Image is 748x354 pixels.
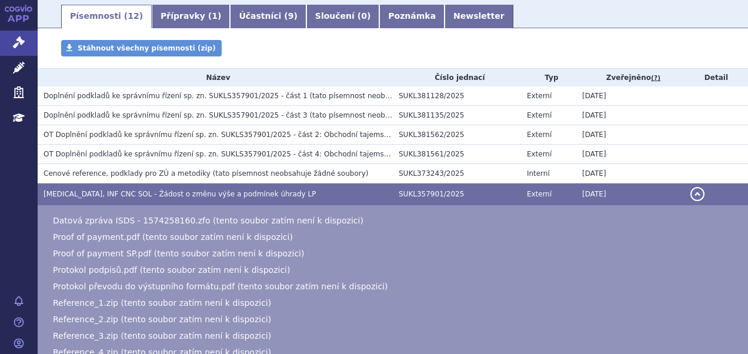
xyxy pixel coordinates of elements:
span: Stáhnout všechny písemnosti (zip) [78,44,216,52]
span: Doplnění podkladů ke správnímu řízení sp. zn. SUKLS357901/2025 - část 1 [44,92,308,100]
span: Protokol podpisů.pdf (tento soubor zatím není k dispozici) [53,265,290,275]
span: Reference_2.zip (tento soubor zatím není k dispozici) [53,315,271,324]
td: [DATE] [576,86,684,106]
span: (tato písemnost neobsahuje žádné soubory) [213,169,369,178]
span: Externí [527,131,552,139]
span: OT Doplnění podkladů ke správnímu řízení sp. zn. SUKLS357901/2025 - část 2: Obchodní tajemství [44,131,393,139]
th: Číslo jednací [393,69,521,86]
span: (tato písemnost neobsahuje žádné soubory) [309,92,465,100]
span: Cenové reference, podklady pro ZÚ a metodiky [44,169,211,178]
span: 0 [361,11,367,21]
td: SUKL381562/2025 [393,125,521,145]
td: SUKL381561/2025 [393,145,521,164]
span: Datová zpráva ISDS - 1574258160.zfo (tento soubor zatím není k dispozici) [53,216,363,225]
a: Písemnosti (12) [61,5,152,28]
th: Detail [684,69,748,86]
a: Stáhnout všechny písemnosti (zip) [61,40,222,56]
abbr: (?) [651,74,660,82]
a: Poznámka [379,5,445,28]
span: 1 [212,11,218,21]
span: Reference_3.zip (tento soubor zatím není k dispozici) [53,331,271,340]
td: SUKL357901/2025 [393,183,521,205]
span: Externí [527,111,552,119]
span: Doplnění podkladů ke správnímu řízení sp. zn. SUKLS357901/2025 - část 3 [44,111,308,119]
span: Proof of payment.pdf (tento soubor zatím není k dispozici) [53,232,293,242]
span: Externí [527,190,552,198]
span: KEYTRUDA, INF CNC SOL - Žádost o změnu výše a podmínek úhrady LP [44,190,316,198]
span: OT Doplnění podkladů ke správnímu řízení sp. zn. SUKLS357901/2025 - část 4: Obchodní tajemství [44,150,393,158]
th: Název [38,69,393,86]
span: Externí [527,150,552,158]
a: Sloučení (0) [306,5,379,28]
span: 9 [288,11,294,21]
span: (tato písemnost neobsahuje žádné soubory) [309,111,465,119]
span: Externí [527,92,552,100]
a: Newsletter [445,5,513,28]
span: Interní [527,169,550,178]
td: [DATE] [576,164,684,183]
td: SUKL381135/2025 [393,106,521,125]
th: Typ [521,69,576,86]
td: [DATE] [576,145,684,164]
td: SUKL373243/2025 [393,164,521,183]
td: [DATE] [576,183,684,205]
td: SUKL381128/2025 [393,86,521,106]
span: Protokol převodu do výstupního formátu.pdf (tento soubor zatím není k dispozici) [53,282,388,291]
td: [DATE] [576,106,684,125]
button: detail [690,187,704,201]
th: Zveřejněno [576,69,684,86]
span: Reference_1.zip (tento soubor zatím není k dispozici) [53,298,271,308]
span: Proof of payment SP.pdf (tento soubor zatím není k dispozici) [53,249,304,258]
td: [DATE] [576,125,684,145]
span: 12 [128,11,139,21]
a: Účastníci (9) [230,5,306,28]
a: Přípravky (1) [152,5,230,28]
